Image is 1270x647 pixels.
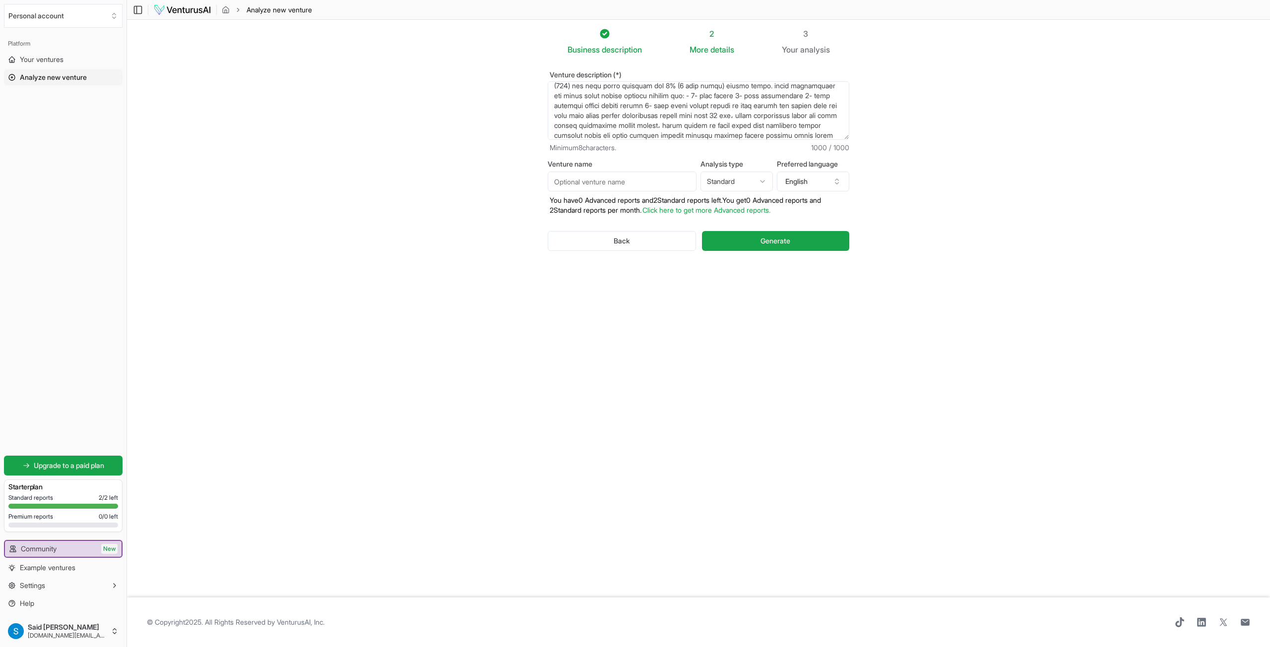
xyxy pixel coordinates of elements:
a: Upgrade to a paid plan [4,456,123,475]
input: Optional venture name [548,172,697,191]
h3: Starter plan [8,482,118,492]
div: 3 [782,28,830,40]
a: Example ventures [4,560,123,576]
span: details [710,45,734,55]
span: Upgrade to a paid plan [34,461,104,471]
a: Analyze new venture [4,69,123,85]
span: 0 / 0 left [99,513,118,521]
img: ACg8ocKYv6KiKws6flaN1eD4cyNFdrqy6xfqFPe-Z3waS_1jvpyI1w=s96-c [8,623,24,639]
div: 2 [690,28,734,40]
span: Help [20,598,34,608]
a: Your ventures [4,52,123,67]
label: Venture description (*) [548,71,849,78]
span: Analyze new venture [20,72,87,82]
span: description [602,45,642,55]
span: Premium reports [8,513,53,521]
button: Settings [4,578,123,593]
span: Your ventures [20,55,63,64]
span: Community [21,544,57,554]
img: logo [153,4,211,16]
span: Business [568,44,600,56]
label: Analysis type [700,161,773,168]
span: Settings [20,581,45,590]
label: Preferred language [777,161,849,168]
span: [DOMAIN_NAME][EMAIL_ADDRESS][DOMAIN_NAME] [28,632,107,640]
span: Standard reports [8,494,53,502]
span: 1000 / 1000 [811,143,849,153]
span: Your [782,44,798,56]
span: Minimum 8 characters. [550,143,616,153]
label: Venture name [548,161,697,168]
button: Said [PERSON_NAME][DOMAIN_NAME][EMAIL_ADDRESS][DOMAIN_NAME] [4,619,123,643]
nav: breadcrumb [222,5,312,15]
a: Help [4,595,123,611]
a: VenturusAI, Inc [277,618,323,626]
span: Example ventures [20,563,75,573]
span: Analyze new venture [247,5,312,15]
span: Said [PERSON_NAME] [28,623,107,632]
span: More [690,44,708,56]
span: Generate [761,236,790,246]
p: You have 0 Advanced reports and 2 Standard reports left. Y ou get 0 Advanced reports and 2 Standa... [548,195,849,215]
span: © Copyright 2025 . All Rights Reserved by . [147,617,324,627]
span: New [101,544,118,554]
button: Back [548,231,696,251]
a: CommunityNew [5,541,122,557]
span: analysis [800,45,830,55]
a: Click here to get more Advanced reports. [642,206,770,214]
span: 2 / 2 left [99,494,118,502]
button: Select an organization [4,4,123,28]
div: Platform [4,36,123,52]
button: English [777,172,849,191]
button: Generate [702,231,849,251]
